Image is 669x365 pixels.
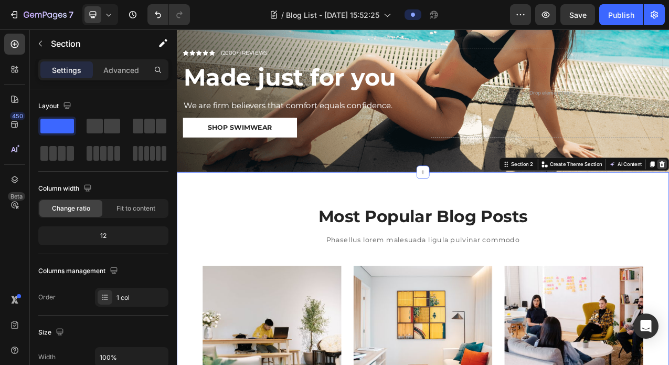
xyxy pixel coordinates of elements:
[551,166,597,179] button: AI Content
[38,99,73,113] div: Layout
[608,9,634,20] div: Publish
[38,352,56,362] div: Width
[569,11,587,19] span: Save
[177,29,669,365] iframe: To enrich screen reader interactions, please activate Accessibility in Grammarly extension settings
[38,326,66,340] div: Size
[116,293,166,303] div: 1 col
[477,168,544,177] p: Create Theme Section
[103,65,139,76] p: Advanced
[147,4,190,25] div: Undo/Redo
[286,9,379,20] span: Blog List - [DATE] 15:52:25
[599,4,643,25] button: Publish
[4,4,78,25] button: 7
[116,204,155,213] span: Fit to content
[51,37,137,50] p: Section
[451,77,507,85] div: Drop element here
[9,225,621,253] p: Most Popular Blog Posts
[281,9,284,20] span: /
[69,8,73,21] p: 7
[40,228,166,243] div: 12
[52,65,81,76] p: Settings
[633,314,659,339] div: Open Intercom Messenger
[52,204,90,213] span: Change ratio
[9,263,621,276] p: Phasellus lorem malesuada ligula pulvinar commodo
[8,192,25,201] div: Beta
[38,264,120,278] div: Columns management
[10,112,25,120] div: 450
[38,293,56,302] div: Order
[560,4,595,25] button: Save
[426,168,458,177] div: Section 2
[38,182,94,196] div: Column width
